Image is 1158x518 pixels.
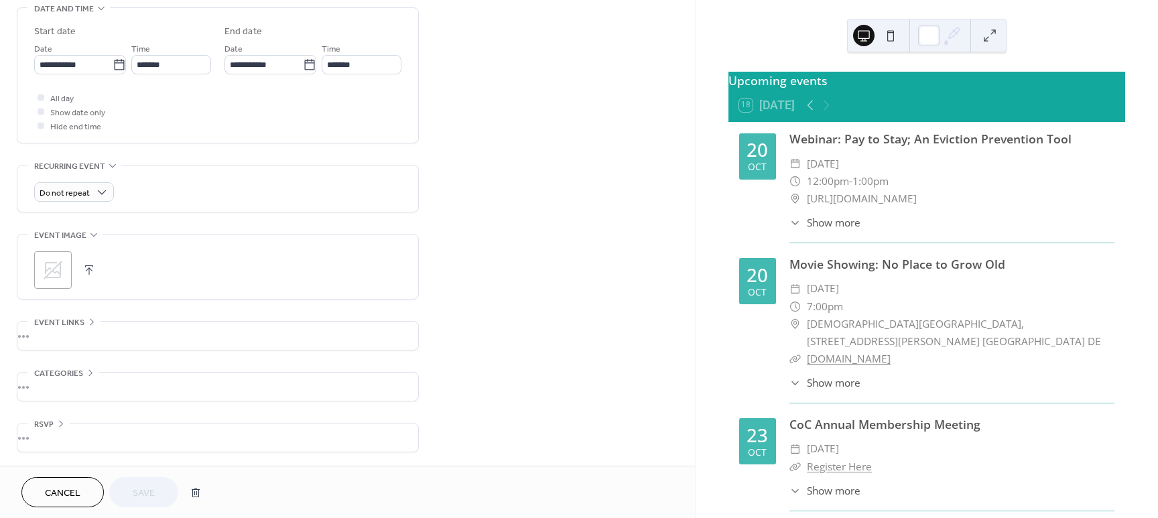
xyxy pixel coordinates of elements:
div: ••• [17,322,418,350]
span: Show more [807,215,860,231]
a: CoC Annual Membership Meeting [789,416,980,432]
span: [DATE] [807,155,839,173]
span: 12:00pm [807,173,849,190]
div: Oct [748,448,767,457]
div: Webinar: Pay to Stay; An Eviction Prevention Tool [789,130,1114,147]
div: Start date [34,25,76,39]
div: ​ [789,375,801,391]
div: 23 [747,426,768,445]
div: Upcoming events [728,72,1125,89]
div: Oct [748,287,767,297]
div: ​ [789,190,801,208]
div: End date [224,25,262,39]
span: [URL][DOMAIN_NAME] [807,190,917,208]
div: ••• [17,373,418,401]
span: Show more [807,375,860,391]
span: Cancel [45,487,80,501]
span: Event links [34,316,84,330]
div: ••• [17,424,418,452]
button: ​Show more [789,375,860,391]
div: ​ [789,440,801,458]
div: ​ [789,215,801,231]
span: [DEMOGRAPHIC_DATA][GEOGRAPHIC_DATA], [STREET_ADDRESS][PERSON_NAME] [GEOGRAPHIC_DATA] DE [807,316,1114,350]
span: 7:00pm [807,298,843,316]
span: 1:00pm [852,173,889,190]
div: Oct [748,162,767,172]
div: ​ [789,350,801,368]
span: [DATE] [807,280,839,298]
span: Hide end time [50,120,101,134]
div: ​ [789,483,801,499]
button: Cancel [21,477,104,507]
span: Time [322,42,340,56]
span: Recurring event [34,159,105,174]
a: Register Here [807,460,872,474]
div: ​ [789,298,801,316]
span: Show date only [50,106,105,120]
span: Date and time [34,2,94,16]
span: Event image [34,229,86,243]
div: ​ [789,280,801,298]
span: RSVP [34,417,54,432]
button: ​Show more [789,215,860,231]
span: [DATE] [807,440,839,458]
span: Date [34,42,52,56]
button: ​Show more [789,483,860,499]
a: Movie Showing: No Place to Grow Old [789,256,1005,272]
div: 20 [747,141,768,159]
span: Do not repeat [40,186,90,201]
span: Time [131,42,150,56]
div: 20 [747,266,768,285]
a: [DOMAIN_NAME] [807,352,891,366]
span: All day [50,92,74,106]
span: Date [224,42,243,56]
div: ; [34,251,72,289]
span: - [849,173,852,190]
div: ​ [789,155,801,173]
div: ​ [789,316,801,333]
div: ​ [789,173,801,190]
div: ​ [789,458,801,476]
span: Show more [807,483,860,499]
span: Categories [34,367,83,381]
